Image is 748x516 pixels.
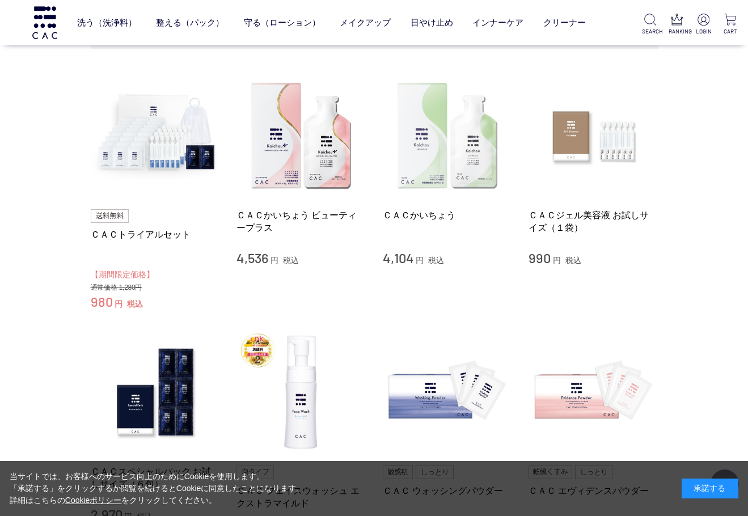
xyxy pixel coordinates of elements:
img: logo [31,6,59,39]
a: 日やけ止め [411,8,453,37]
span: 4,104 [383,249,414,266]
a: ＣＡＣジェル美容液 お試しサイズ（１袋） [529,209,658,234]
p: CART [722,27,739,36]
span: 税込 [283,256,299,265]
a: RANKING [669,14,686,36]
img: ＣＡＣ ウォッシングパウダー [383,328,512,457]
img: ＣＡＣかいちょう ビューティープラス [236,71,366,201]
a: インナーケア [472,8,523,37]
img: 送料無料 [91,209,129,223]
span: 4,536 [236,249,268,266]
span: 税込 [127,299,143,308]
span: 税込 [565,256,581,265]
div: 当サイトでは、お客様へのサービス向上のためにCookieを使用します。 「承諾する」をクリックするか閲覧を続けるとCookieに同意したことになります。 詳細はこちらの をクリックしてください。 [10,471,305,506]
span: 税込 [428,256,444,265]
img: ＣＡＣスペシャルパック お試しサイズ（６包） [91,328,220,457]
a: ＣＡＣトライアルセット [91,229,220,240]
span: 円 [553,256,561,265]
img: ＣＡＣかいちょう [383,71,512,201]
p: RANKING [669,27,686,36]
a: メイクアップ [340,8,391,37]
span: 円 [416,256,424,265]
a: 守る（ローション） [244,8,320,37]
p: SEARCH [642,27,659,36]
div: 【期間限定価格】 [91,268,220,281]
a: クリーナー [543,8,586,37]
img: ＣＡＣジェル美容液 お試しサイズ（１袋） [529,71,658,201]
a: CART [722,14,739,36]
img: ＣＡＣ フェイスウォッシュ エクストラマイルド [236,328,366,457]
span: 円 [271,256,278,265]
a: ＣＡＣかいちょう ビューティープラス [236,209,366,234]
div: 承諾する [682,479,738,498]
a: LOGIN [695,14,712,36]
a: Cookieポリシー [65,496,122,505]
a: ＣＡＣかいちょう [383,209,512,221]
span: 980 [91,293,113,310]
img: ＣＡＣトライアルセット [91,71,220,201]
span: 円 [115,299,122,308]
div: 通常価格 1,280円 [91,284,220,293]
p: LOGIN [695,27,712,36]
span: 990 [529,249,551,266]
a: 洗う（洗浄料） [77,8,137,37]
a: 整える（パック） [156,8,224,37]
img: ＣＡＣ エヴィデンスパウダー [529,328,658,457]
a: SEARCH [642,14,659,36]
